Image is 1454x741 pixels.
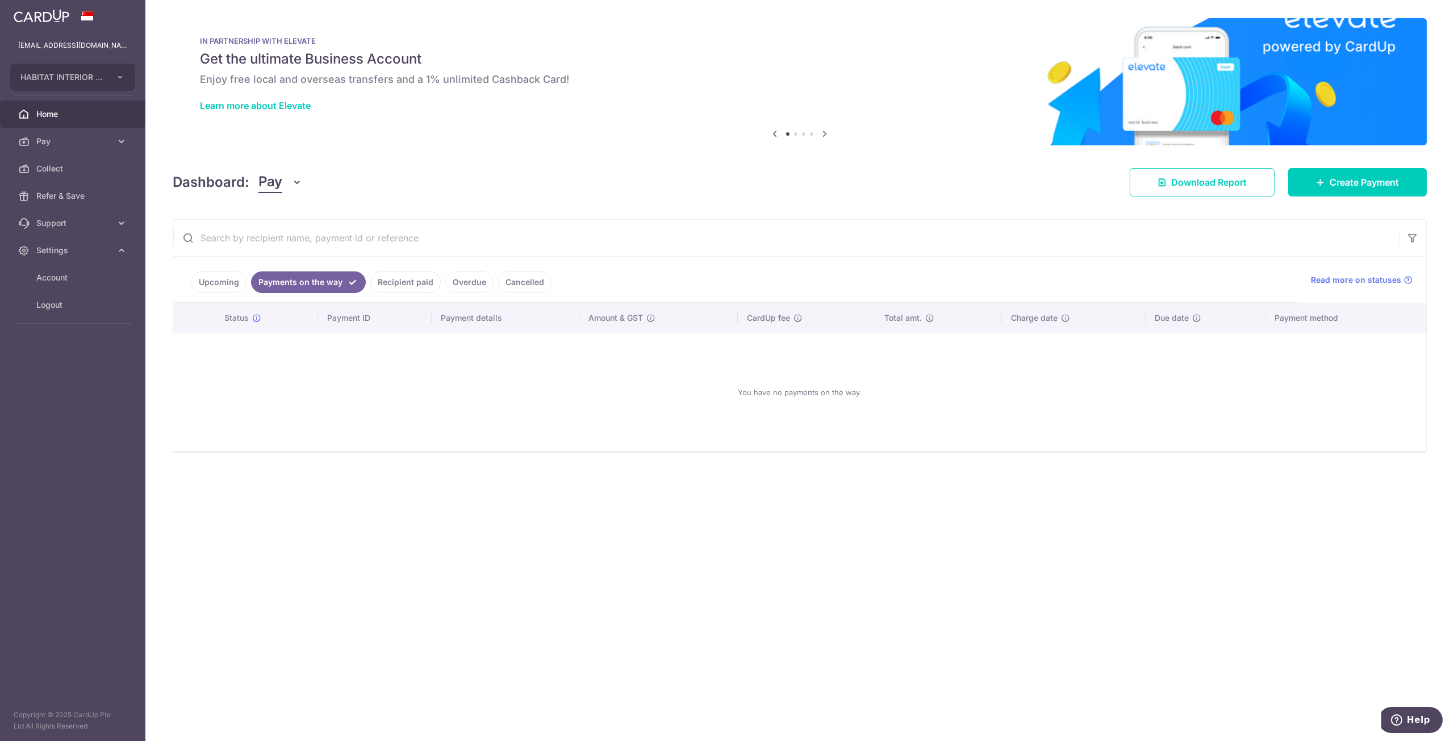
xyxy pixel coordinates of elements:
p: IN PARTNERSHIP WITH ELEVATE [200,36,1399,45]
h5: Get the ultimate Business Account [200,50,1399,68]
a: Create Payment [1288,168,1427,196]
th: Payment details [432,303,579,333]
a: Payments on the way [251,271,366,293]
p: [EMAIL_ADDRESS][DOMAIN_NAME] [18,40,127,51]
a: Cancelled [498,271,551,293]
span: Collect [36,163,111,174]
span: CardUp fee [747,312,790,324]
img: CardUp [14,9,69,23]
span: Logout [36,299,111,311]
h6: Enjoy free local and overseas transfers and a 1% unlimited Cashback Card! [200,73,1399,86]
span: Status [224,312,249,324]
button: HABITAT INTERIOR PTE. LTD. [10,64,135,91]
iframe: Opens a widget where you can find more information [1381,707,1443,735]
a: Overdue [445,271,494,293]
img: Renovation banner [173,18,1427,145]
a: Read more on statuses [1311,274,1413,286]
th: Payment ID [318,303,432,333]
a: Upcoming [191,271,246,293]
div: You have no payments on the way. [187,342,1413,442]
a: Learn more about Elevate [200,100,311,111]
span: Due date [1155,312,1189,324]
th: Payment method [1265,303,1426,333]
span: Support [36,217,111,229]
span: Refer & Save [36,190,111,202]
a: Download Report [1130,168,1275,196]
span: Home [36,108,111,120]
span: HABITAT INTERIOR PTE. LTD. [20,72,105,83]
input: Search by recipient name, payment id or reference [173,220,1399,256]
span: Read more on statuses [1311,274,1401,286]
a: Recipient paid [370,271,441,293]
span: Total amt. [884,312,922,324]
span: Download Report [1171,175,1247,189]
span: Pay [36,136,111,147]
h4: Dashboard: [173,172,249,192]
span: Pay [258,171,282,193]
span: Amount & GST [588,312,643,324]
span: Create Payment [1330,175,1399,189]
button: Pay [258,171,302,193]
span: Settings [36,245,111,256]
span: Account [36,272,111,283]
span: Charge date [1011,312,1058,324]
